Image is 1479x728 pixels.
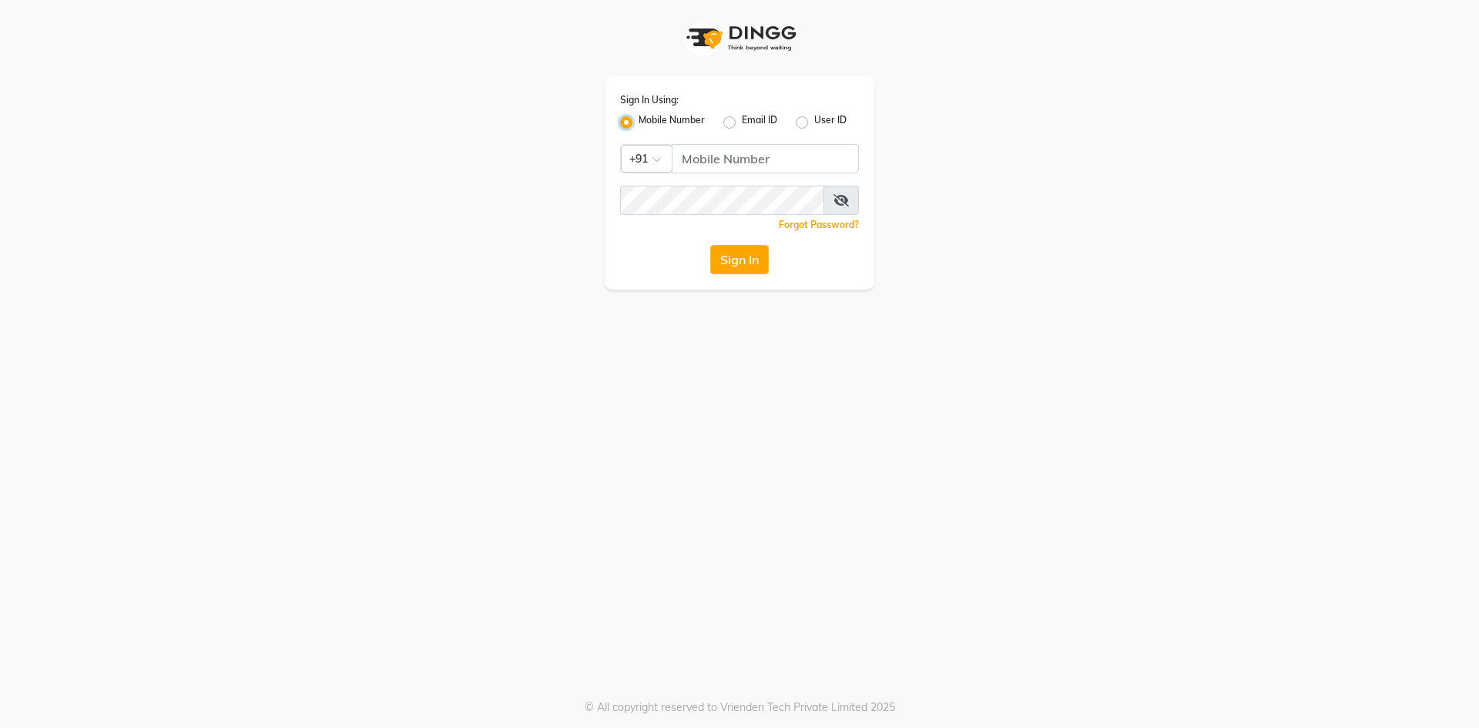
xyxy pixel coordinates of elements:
a: Forgot Password? [779,219,859,230]
input: Username [620,186,824,215]
input: Username [672,144,859,173]
label: Sign In Using: [620,93,679,107]
button: Sign In [710,245,769,274]
label: Email ID [742,113,777,132]
label: Mobile Number [639,113,705,132]
img: logo1.svg [678,15,801,61]
label: User ID [814,113,847,132]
